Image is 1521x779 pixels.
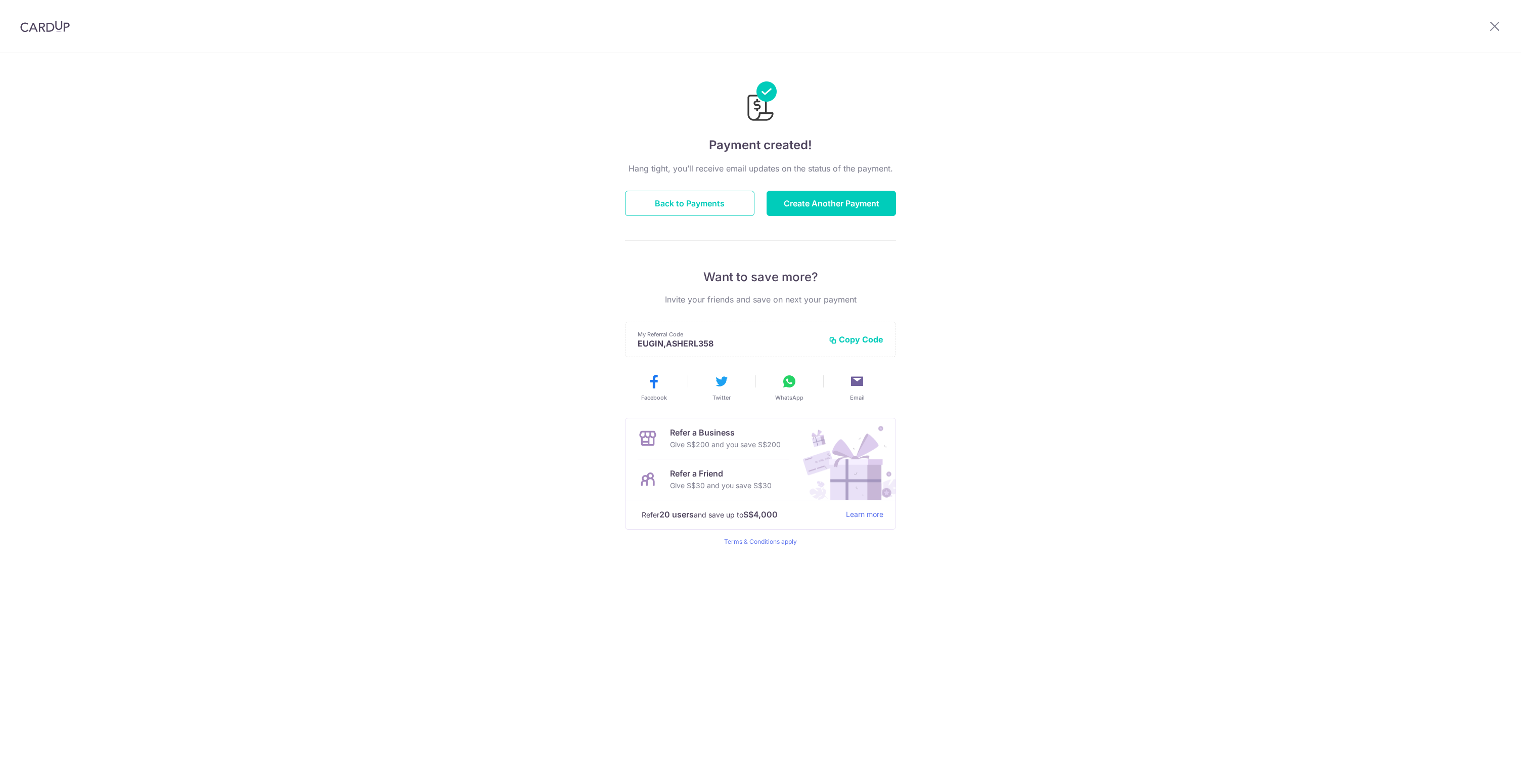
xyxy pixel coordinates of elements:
p: My Referral Code [638,330,821,338]
span: Facebook [641,394,667,402]
span: Email [850,394,865,402]
p: EUGIN,ASHERL358 [638,338,821,349]
strong: S$4,000 [743,508,778,521]
p: Invite your friends and save on next your payment [625,293,896,306]
img: CardUp [20,20,70,32]
p: Refer a Business [670,426,781,439]
img: Refer [793,418,896,500]
p: Refer a Friend [670,467,772,480]
button: Twitter [692,373,751,402]
button: WhatsApp [759,373,819,402]
p: Give S$30 and you save S$30 [670,480,772,492]
button: Back to Payments [625,191,754,216]
button: Create Another Payment [767,191,896,216]
span: Twitter [712,394,731,402]
button: Facebook [624,373,684,402]
button: Copy Code [829,334,883,344]
img: Payments [744,81,777,124]
button: Email [827,373,887,402]
a: Terms & Conditions apply [724,538,797,545]
a: Learn more [846,508,883,521]
p: Give S$200 and you save S$200 [670,439,781,451]
p: Hang tight, you’ll receive email updates on the status of the payment. [625,162,896,175]
p: Refer and save up to [642,508,838,521]
strong: 20 users [659,508,694,521]
h4: Payment created! [625,136,896,154]
p: Want to save more? [625,269,896,285]
span: WhatsApp [775,394,803,402]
